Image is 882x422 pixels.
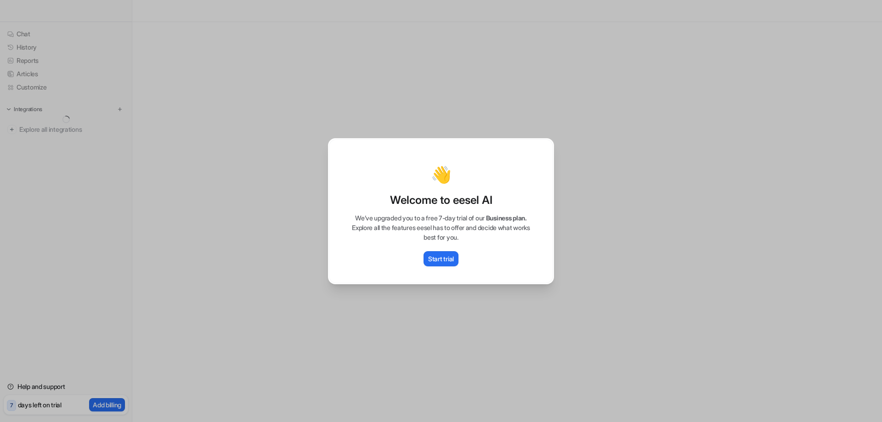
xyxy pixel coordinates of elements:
[339,213,543,223] p: We’ve upgraded you to a free 7-day trial of our
[339,193,543,208] p: Welcome to eesel AI
[424,251,458,266] button: Start trial
[486,214,527,222] span: Business plan.
[339,223,543,242] p: Explore all the features eesel has to offer and decide what works best for you.
[431,165,452,184] p: 👋
[428,254,454,264] p: Start trial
